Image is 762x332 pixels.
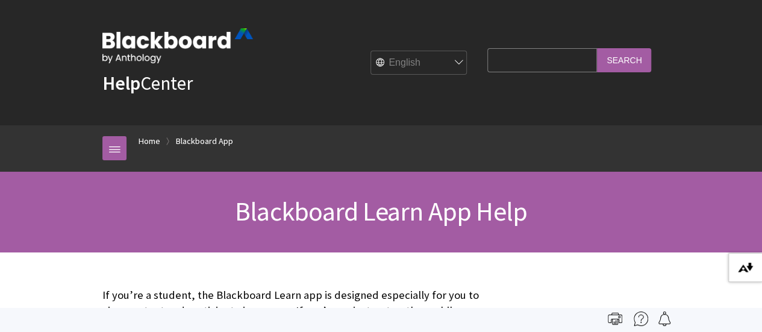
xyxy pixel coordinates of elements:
[102,71,140,95] strong: Help
[608,312,622,326] img: Print
[597,48,651,72] input: Search
[176,134,233,149] a: Blackboard App
[139,134,160,149] a: Home
[634,312,648,326] img: More help
[371,51,467,75] select: Site Language Selector
[102,71,193,95] a: HelpCenter
[235,195,527,228] span: Blackboard Learn App Help
[657,312,672,326] img: Follow this page
[102,28,253,63] img: Blackboard by Anthology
